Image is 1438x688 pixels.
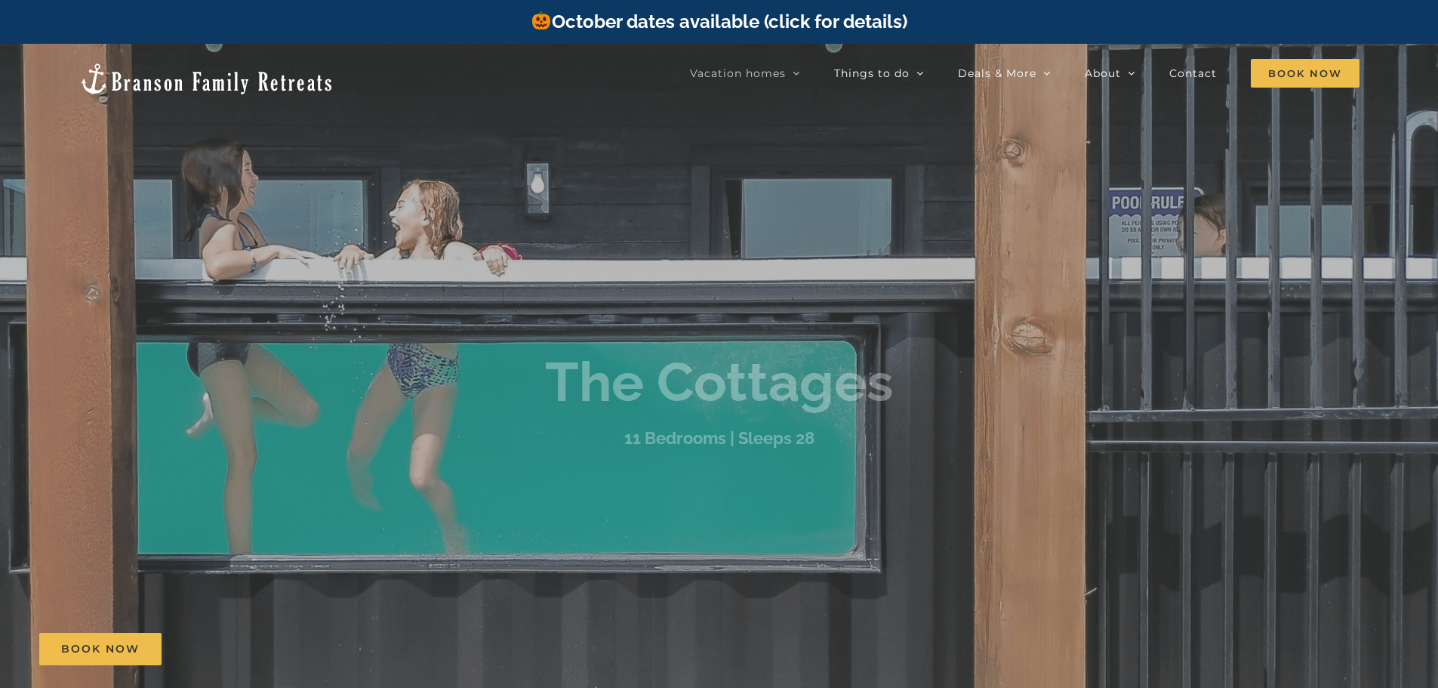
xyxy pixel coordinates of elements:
a: Things to do [834,58,924,88]
nav: Main Menu [690,58,1359,88]
img: 🎃 [532,11,550,29]
h3: 11 Bedrooms | Sleeps 28 [624,428,814,448]
span: Book Now [61,643,140,656]
a: Vacation homes [690,58,800,88]
span: About [1085,68,1121,79]
b: The Cottages [545,350,894,414]
span: Book Now [1251,59,1359,88]
span: Deals & More [958,68,1036,79]
a: About [1085,58,1135,88]
span: Contact [1169,68,1217,79]
span: Things to do [834,68,910,79]
a: October dates available (click for details) [531,11,907,32]
a: Deals & More [958,58,1051,88]
span: Vacation homes [690,68,786,79]
a: Contact [1169,58,1217,88]
img: Branson Family Retreats Logo [79,62,334,96]
a: Book Now [39,633,162,665]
